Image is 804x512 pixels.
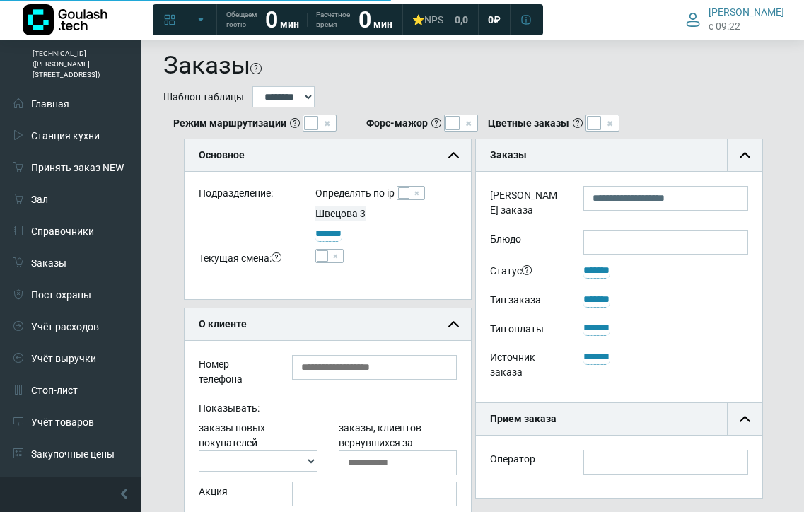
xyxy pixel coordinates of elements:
a: Обещаем гостю 0 мин Расчетное время 0 мин [218,7,401,33]
strong: 0 [265,6,278,33]
b: Основное [199,149,245,161]
button: [PERSON_NAME] c 09:22 [677,3,793,36]
b: Режим маршрутизации [173,116,286,131]
div: Тип оплаты [479,319,573,341]
div: Показывать: [188,399,467,421]
span: мин [373,18,392,30]
img: Логотип компании Goulash.tech [23,4,107,35]
span: c 09:22 [709,19,740,34]
strong: 0 [359,6,371,33]
img: collapse [740,150,750,161]
div: Подразделение: [188,186,305,206]
div: Номер телефона [188,355,281,392]
span: Швецова 3 [315,208,366,219]
span: мин [280,18,299,30]
label: [PERSON_NAME] заказа [479,186,573,223]
span: Обещаем гостю [226,10,257,30]
b: Форс-мажор [366,116,428,131]
label: Блюдо [479,230,573,255]
a: 0 ₽ [479,7,509,33]
div: ⭐ [412,13,443,26]
div: Тип заказа [479,291,573,313]
a: ⭐NPS 0,0 [404,7,477,33]
label: Шаблон таблицы [163,90,244,105]
img: collapse [740,414,750,424]
div: Акция [188,482,281,506]
div: заказы, клиентов вернувшихся за [328,421,468,475]
h1: Заказы [163,51,250,81]
span: NPS [424,14,443,25]
span: 0,0 [455,13,468,26]
div: Источник заказа [479,348,573,385]
b: Заказы [490,149,527,161]
span: 0 [488,13,494,26]
div: Текущая смена: [188,249,305,271]
img: collapse [448,150,459,161]
b: Прием заказа [490,413,557,424]
img: collapse [448,319,459,330]
div: заказы новых покупателей [188,421,328,475]
b: Цветные заказы [488,116,569,131]
span: [PERSON_NAME] [709,6,784,18]
b: О клиенте [199,318,247,330]
span: Расчетное время [316,10,350,30]
span: ₽ [494,13,501,26]
label: Оператор [490,452,535,467]
div: Статус [479,262,573,284]
label: Определять по ip [315,186,395,201]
